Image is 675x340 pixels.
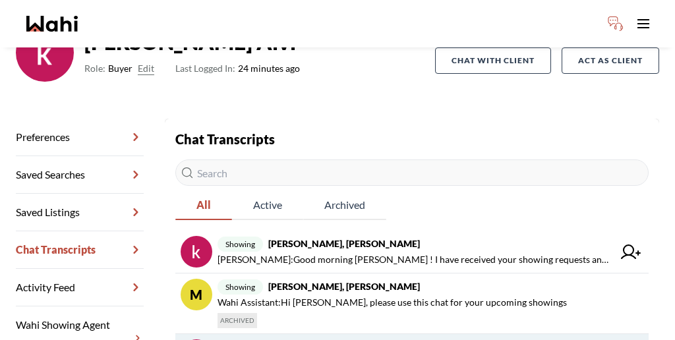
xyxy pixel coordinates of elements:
[16,156,144,194] a: Saved Searches
[175,159,649,186] input: Search
[16,231,144,269] a: Chat Transcripts
[181,279,212,310] div: M
[268,281,420,292] strong: [PERSON_NAME], [PERSON_NAME]
[175,231,649,273] a: showing[PERSON_NAME], [PERSON_NAME][PERSON_NAME]:Good morning [PERSON_NAME] ! I have received you...
[16,194,144,231] a: Saved Listings
[268,238,420,249] strong: [PERSON_NAME], [PERSON_NAME]
[435,47,551,74] button: Chat with client
[562,47,659,74] button: Act as Client
[108,61,132,76] span: Buyer
[175,191,232,220] button: All
[218,313,257,328] span: ARCHIVED
[175,63,235,74] span: Last Logged In:
[181,236,212,268] img: chat avatar
[16,24,74,82] img: ACg8ocKb8OO132p4lzabGQ2tRzOWmiOIEFqZeFX8Cdsj7p-LjWrKwA=s96-c
[232,191,303,219] span: Active
[175,131,275,147] strong: Chat Transcripts
[175,61,300,76] span: 24 minutes ago
[175,273,649,334] a: Mshowing[PERSON_NAME], [PERSON_NAME]Wahi Assistant:Hi [PERSON_NAME], please use this chat for you...
[16,119,144,156] a: Preferences
[138,61,154,76] button: Edit
[218,295,567,310] span: Wahi Assistant : Hi [PERSON_NAME], please use this chat for your upcoming showings
[232,191,303,220] button: Active
[218,237,263,252] span: showing
[218,279,263,295] span: showing
[175,191,232,219] span: All
[84,61,105,76] span: Role:
[303,191,386,220] button: Archived
[218,252,613,268] span: [PERSON_NAME] : Good morning [PERSON_NAME] ! I have received your showing requests and am working...
[26,16,78,32] a: Wahi homepage
[303,191,386,219] span: Archived
[630,11,657,37] button: Toggle open navigation menu
[16,269,144,306] a: Activity Feed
